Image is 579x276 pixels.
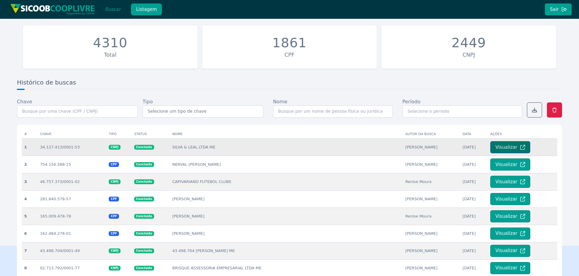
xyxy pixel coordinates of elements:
span: Concluido [134,179,154,184]
td: [DATE] [460,242,488,259]
td: [PERSON_NAME] [403,242,460,259]
td: [PERSON_NAME] [403,156,460,173]
td: 43.498.704 [PERSON_NAME] ME [170,242,403,259]
td: 165.009.478-78 [38,208,106,225]
h3: Histórico de buscas [17,78,562,89]
span: Concluido [134,197,154,201]
td: [PERSON_NAME] [170,225,403,242]
button: Visualizar [490,176,530,188]
div: CPF [205,51,374,59]
span: Concluido [134,162,154,167]
button: Visualizar [490,141,530,153]
td: SILVA & LEAL LTDA ME [170,138,403,156]
button: Listagem [131,3,162,15]
th: Autor da busca [403,130,460,139]
td: Renise Moura [403,173,460,190]
span: CPF [109,197,119,201]
span: CPF [109,214,119,219]
th: 7 [22,242,38,259]
button: Buscar [100,3,126,15]
th: Status [132,130,170,139]
input: Selecione o período [402,105,522,118]
th: Nome [170,130,403,139]
span: CNPJ [109,266,120,271]
td: 281.840.578-57 [38,190,106,208]
button: Visualizar [490,228,530,240]
th: 5 [22,208,38,225]
span: CPF [109,162,119,167]
button: Visualizar [490,210,530,222]
div: 2449 [452,35,486,51]
span: CPF [109,231,119,236]
td: 43.498.704/0001-49 [38,242,106,259]
td: [PERSON_NAME] [170,190,403,208]
input: Busque por um nome de pessoa física ou jurídica [273,105,393,118]
div: 4310 [93,35,127,51]
button: Visualizar [490,262,530,274]
button: Visualizar [490,193,530,205]
td: NERVAL [PERSON_NAME] [170,156,403,173]
label: Nome [273,98,287,105]
span: CNPJ [109,179,120,184]
label: Chave [17,98,32,105]
td: [DATE] [460,156,488,173]
label: Período [402,98,421,105]
th: 6 [22,225,38,242]
div: Total [26,51,194,59]
th: 2 [22,156,38,173]
th: 3 [22,173,38,190]
td: 34.127.413/0001-53 [38,138,106,156]
th: Tipo [106,130,132,139]
td: CAPIVARIANO FUTEBOL CLUBE [170,173,403,190]
td: Renise Moura [403,208,460,225]
th: # [22,130,38,139]
th: 1 [22,138,38,156]
button: Visualizar [490,158,530,171]
td: 162.484.278-01 [38,225,106,242]
th: 4 [22,190,38,208]
th: Data [460,130,488,139]
span: CNPJ [109,248,120,253]
div: CNPJ [385,51,553,59]
img: img/sicoob_cooplivre.png [10,4,95,15]
label: Tipo [143,98,153,105]
td: [DATE] [460,225,488,242]
td: 754.156.588-15 [38,156,106,173]
span: Concluido [134,266,154,271]
span: Concluido [134,248,154,253]
span: Concluido [134,214,154,219]
td: [PERSON_NAME] [403,225,460,242]
td: [DATE] [460,190,488,208]
td: [PERSON_NAME] [403,190,460,208]
td: [DATE] [460,173,488,190]
span: Concluido [134,145,154,150]
td: [PERSON_NAME] [170,208,403,225]
td: [DATE] [460,138,488,156]
button: Visualizar [490,245,530,257]
button: Sair [545,3,572,15]
th: Chave [38,130,106,139]
td: [PERSON_NAME] [403,138,460,156]
td: [DATE] [460,208,488,225]
th: Ações [488,130,557,139]
span: Concluido [134,231,154,236]
td: 46.757.373/0001-02 [38,173,106,190]
div: 1861 [272,35,307,51]
input: Busque por uma chave (CPF / CNPJ) [17,105,138,118]
span: CNPJ [109,145,120,150]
